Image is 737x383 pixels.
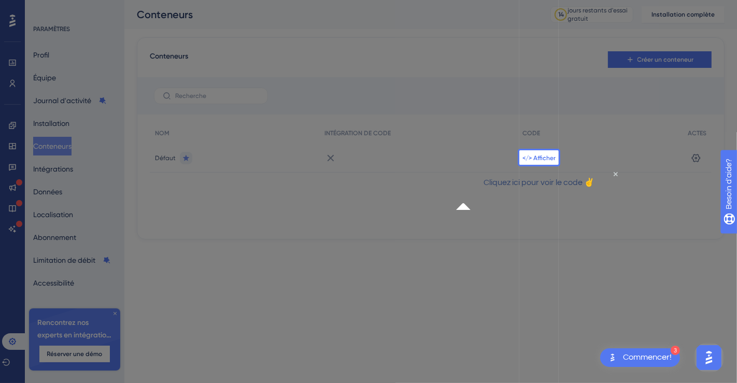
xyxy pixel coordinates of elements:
[137,8,193,21] font: Conteneurs
[39,346,110,362] button: Réserver une démo
[155,130,169,137] font: NOM
[33,160,73,178] button: Intégrations
[324,130,391,137] font: INTÉGRATION DE CODE
[522,154,556,162] button: </> Afficher
[637,56,694,63] font: Créer un conteneur
[33,137,72,155] button: Conteneurs
[33,256,95,264] font: Limitation de débit
[33,210,73,219] font: Localisation
[606,351,619,364] img: image-de-lanceur-texte-alternatif
[33,46,49,64] button: Profil
[33,233,76,242] font: Abonnement
[33,25,70,33] font: PARAMÈTRES
[674,348,677,353] font: 3
[33,205,73,224] button: Localisation
[568,7,628,22] font: jours restants d'essai gratuit
[27,10,138,19] font: Cliquez ici pour voir le code ✌
[33,251,111,269] button: Limitation de débit
[558,11,564,18] font: 14
[150,52,188,61] font: Conteneurs
[33,228,76,247] button: Abonnement
[33,51,49,59] font: Profil
[175,92,259,100] input: Recherche
[693,342,725,373] iframe: Lanceur d'assistant d'IA UserGuiding
[623,353,672,361] font: Commencer!
[33,182,62,201] button: Données
[33,279,74,287] font: Accessibilité
[33,91,107,110] button: Journal d'activité
[522,130,540,137] font: CODE
[37,318,111,352] font: Rencontrez nos experts en intégration 🎧
[33,74,56,82] font: Équipe
[33,114,69,133] button: Installation
[24,5,75,12] font: Besoin d'aide?
[33,274,74,292] button: Accessibilité
[33,188,62,196] font: Données
[33,119,69,127] font: Installation
[651,11,715,18] font: Installation complète
[642,6,725,23] button: Installation complète
[47,350,103,358] font: Réserver une démo
[33,165,73,173] font: Intégrations
[155,154,176,162] font: Défaut
[158,4,162,8] div: Fermer l'aperçu
[600,348,680,367] div: Liste de contrôle « Démarrage ouvert ! », modules restants : 3
[608,51,712,68] button: Créer un conteneur
[33,96,91,105] font: Journal d'activité
[688,130,706,137] font: ACTES
[33,142,72,150] font: Conteneurs
[33,68,56,87] button: Équipe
